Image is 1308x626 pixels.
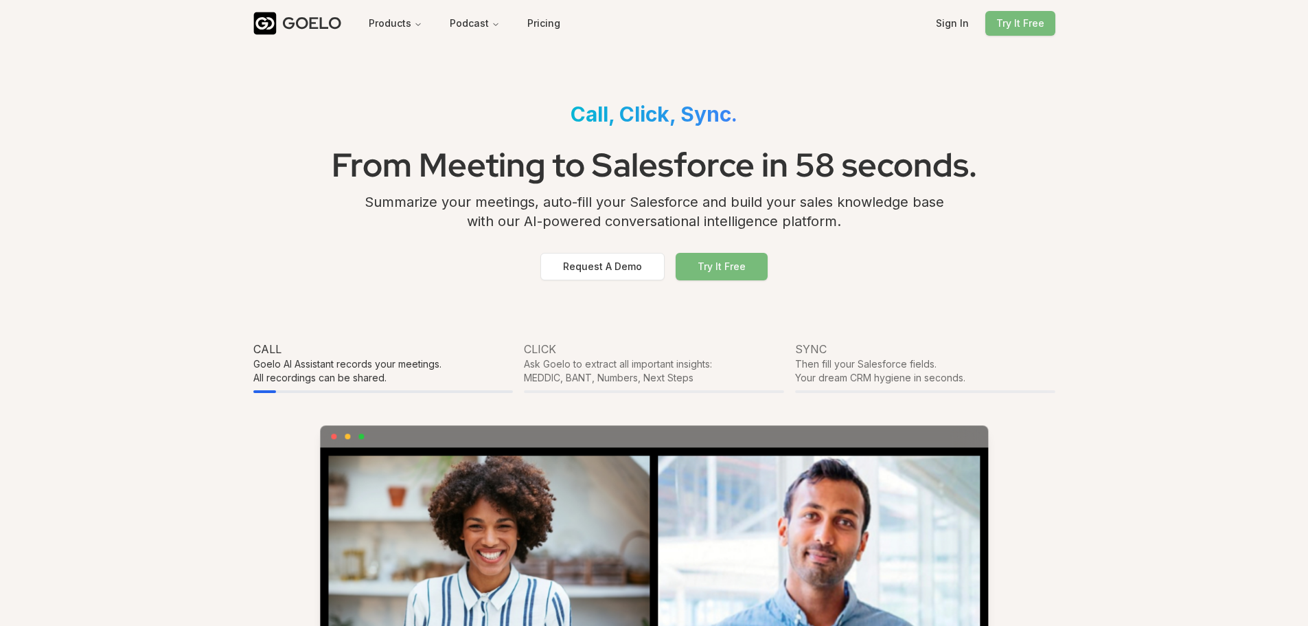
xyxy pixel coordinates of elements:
img: Goelo Logo [253,12,277,35]
button: Request A Demo [540,253,665,280]
div: Ask Goelo to extract all important insights: [524,357,784,371]
a: GOELO [253,12,352,35]
div: GOELO [282,12,341,34]
nav: Main [358,11,511,36]
div: Your dream CRM hygiene in seconds. [795,371,1055,385]
div: MEDDIC, BANT, Numbers, Next Steps [524,371,784,385]
button: Sign In [925,11,980,36]
div: Click [524,341,784,357]
button: Podcast [439,11,511,36]
div: Sync [795,341,1055,357]
div: Summarize your meetings, auto-fill your Salesforce and build your sales knowledge base with our A... [253,192,1055,242]
span: Call, Click, Sync. [571,102,737,126]
div: Call [253,341,514,357]
h1: From Meeting to Salesforce in 58 seconds. [253,137,1055,192]
button: Pricing [516,11,571,36]
button: Products [358,11,433,36]
button: Try It Free [676,253,768,280]
div: Then fill your Salesforce fields. [795,357,1055,371]
div: All recordings can be shared. [253,371,514,385]
div: Goelo AI Assistant records your meetings. [253,357,514,371]
button: Try It Free [985,11,1055,36]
